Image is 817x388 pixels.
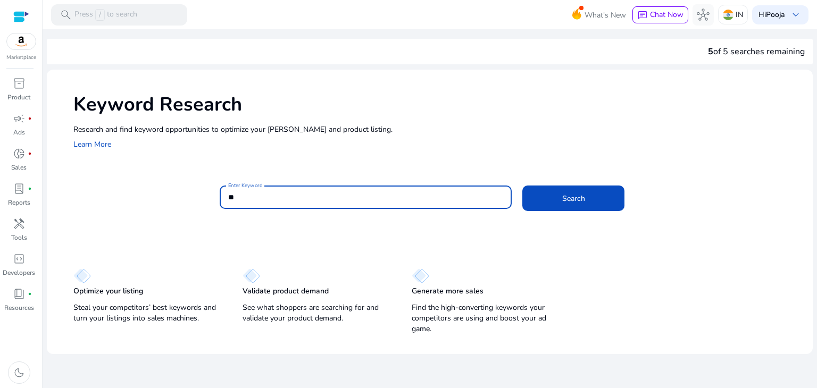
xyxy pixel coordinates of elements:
p: Sales [11,163,27,172]
p: Resources [4,303,34,313]
p: Ads [13,128,25,137]
button: hub [693,4,714,26]
p: Press to search [74,9,137,21]
p: Validate product demand [243,286,329,297]
p: IN [736,5,743,24]
p: Tools [11,233,27,242]
span: book_4 [13,288,26,300]
a: Learn More [73,139,111,149]
span: donut_small [13,147,26,160]
img: diamond.svg [243,268,260,283]
img: diamond.svg [412,268,429,283]
span: fiber_manual_record [28,116,32,121]
p: Optimize your listing [73,286,143,297]
span: hub [697,9,710,21]
span: search [60,9,72,21]
p: Developers [3,268,35,277]
p: See what shoppers are searching for and validate your product demand. [243,302,390,324]
span: fiber_manual_record [28,292,32,296]
span: keyboard_arrow_down [789,9,802,21]
span: / [95,9,105,21]
div: of 5 searches remaining [708,45,805,58]
span: fiber_manual_record [28,187,32,191]
span: code_blocks [13,252,26,265]
button: Search [522,185,624,211]
p: Reports [8,198,30,207]
p: Steal your competitors’ best keywords and turn your listings into sales machines. [73,302,221,324]
h1: Keyword Research [73,93,802,116]
span: 5 [708,46,713,57]
span: lab_profile [13,182,26,195]
p: Hi [758,11,785,19]
p: Research and find keyword opportunities to optimize your [PERSON_NAME] and product listing. [73,124,802,135]
b: Pooja [766,10,785,20]
p: Find the high-converting keywords your competitors are using and boost your ad game. [412,302,560,334]
img: in.svg [723,10,733,20]
img: diamond.svg [73,268,91,283]
mat-label: Enter Keyword [228,182,262,189]
span: inventory_2 [13,77,26,90]
p: Generate more sales [412,286,483,297]
p: Product [7,92,30,102]
span: What's New [585,6,626,24]
img: amazon.svg [7,33,36,49]
span: chat [637,10,648,21]
span: handyman [13,217,26,230]
button: chatChat Now [632,6,688,23]
span: Chat Now [650,10,683,20]
span: campaign [13,112,26,125]
span: dark_mode [13,366,26,379]
span: Search [562,193,585,204]
p: Marketplace [6,54,36,62]
span: fiber_manual_record [28,151,32,156]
